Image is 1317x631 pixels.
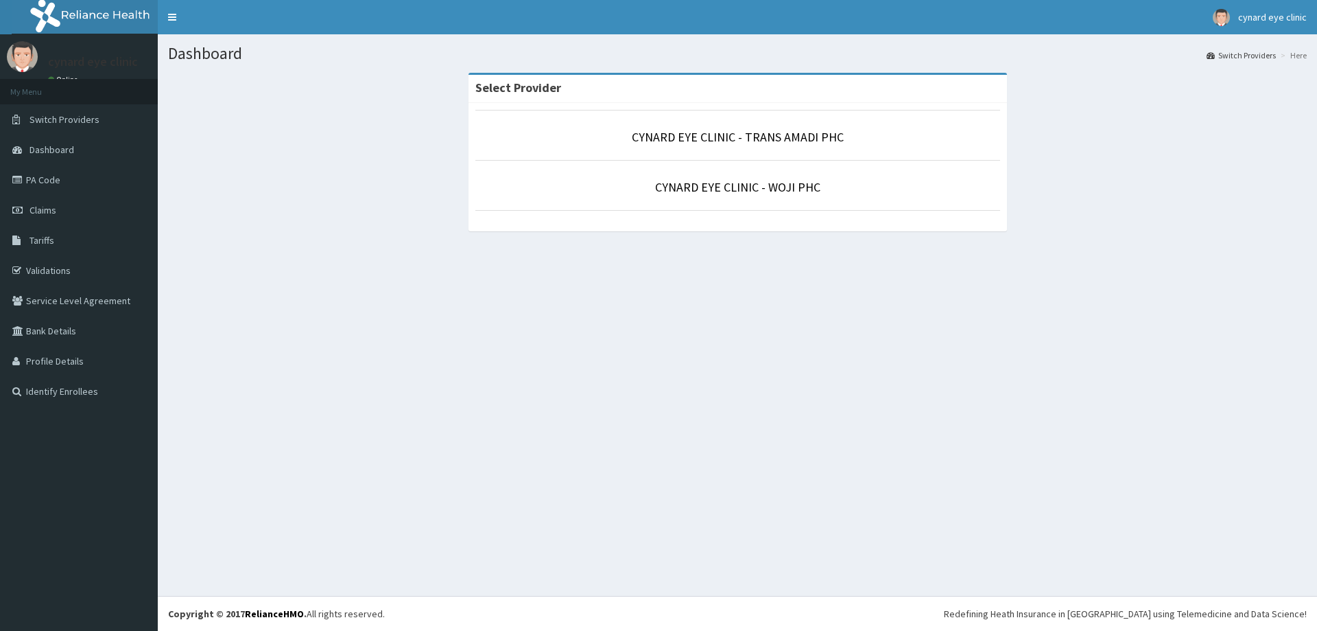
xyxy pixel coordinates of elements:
[1238,11,1307,23] span: cynard eye clinic
[1213,9,1230,26] img: User Image
[29,113,99,126] span: Switch Providers
[158,596,1317,631] footer: All rights reserved.
[1277,49,1307,61] li: Here
[168,45,1307,62] h1: Dashboard
[7,41,38,72] img: User Image
[29,234,54,246] span: Tariffs
[245,608,304,620] a: RelianceHMO
[655,179,820,195] a: CYNARD EYE CLINIC - WOJI PHC
[632,129,844,145] a: CYNARD EYE CLINIC - TRANS AMADI PHC
[48,56,138,68] p: cynard eye clinic
[29,204,56,216] span: Claims
[48,75,81,84] a: Online
[1207,49,1276,61] a: Switch Providers
[944,607,1307,621] div: Redefining Heath Insurance in [GEOGRAPHIC_DATA] using Telemedicine and Data Science!
[475,80,561,95] strong: Select Provider
[29,144,74,156] span: Dashboard
[168,608,307,620] strong: Copyright © 2017 .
